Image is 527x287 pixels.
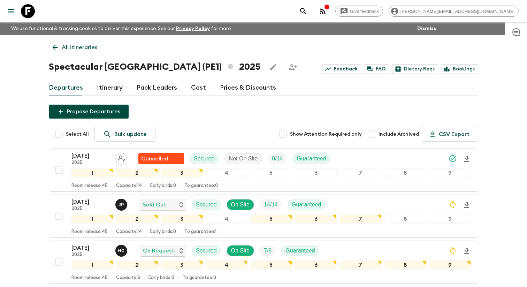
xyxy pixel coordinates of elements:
div: 4 [206,260,247,270]
p: On Site [231,247,250,255]
p: Secured [196,247,217,255]
p: 2025 [71,160,110,166]
div: 7 [339,214,381,224]
p: [DATE] [71,198,110,206]
a: Itinerary [97,80,123,96]
svg: Download Onboarding [463,201,471,209]
span: Joseph Pimentel [115,201,129,206]
span: Share this itinerary [286,60,300,74]
p: We use functional & tracking cookies to deliver this experience. See our for more. [8,22,235,35]
p: Bulk update [114,130,147,138]
p: [DATE] [71,152,110,160]
a: All itineraries [49,40,101,54]
a: Dietary Reqs [392,64,438,74]
div: Not On Site [224,153,262,164]
a: Give feedback [335,6,383,17]
div: 8 [384,214,426,224]
p: Guaranteed [292,201,321,209]
div: Trip Fill [268,153,287,164]
div: 1 [71,168,113,178]
svg: Download Onboarding [463,247,471,255]
div: On Site [227,199,254,210]
p: Cancelled [141,154,168,163]
div: Trip Fill [260,199,282,210]
div: 5 [250,214,292,224]
a: Bulk update [94,127,155,142]
button: Propose Departures [49,105,129,119]
span: Select All [66,131,89,138]
div: Secured [192,199,221,210]
a: Pack Leaders [137,80,177,96]
div: 3 [161,214,203,224]
button: search adventures [296,4,310,18]
p: On Request [143,247,174,255]
p: Guaranteed [285,247,315,255]
div: [PERSON_NAME][EMAIL_ADDRESS][DOMAIN_NAME] [389,6,519,17]
div: 5 [250,168,292,178]
p: On Site [231,201,250,209]
p: Capacity: 14 [116,183,142,189]
p: All itineraries [62,43,97,52]
span: Include Archived [379,131,419,138]
span: Give feedback [346,9,383,14]
p: Not On Site [229,154,258,163]
div: 4 [206,214,247,224]
p: Room release: 45 [71,229,108,235]
div: 6 [295,214,337,224]
a: Cost [191,80,206,96]
div: 2 [116,214,158,224]
p: Secured [196,201,217,209]
span: Show Attention Required only [290,131,362,138]
a: FAQ [364,64,389,74]
div: 8 [384,260,426,270]
button: Edit this itinerary [266,60,280,74]
div: 8 [384,168,426,178]
div: 3 [161,168,203,178]
div: 9 [429,168,471,178]
div: 1 [71,214,113,224]
p: To guarantee: 1 [184,229,216,235]
div: 5 [250,260,292,270]
div: Flash Pack cancellation [138,153,184,164]
p: 2025 [71,252,110,258]
div: 9 [429,214,471,224]
div: On Site [227,245,254,256]
a: Bookings [441,64,478,74]
svg: Synced Successfully [449,154,457,163]
p: H C [118,248,125,254]
p: To guarantee: 0 [184,183,218,189]
p: 14 / 14 [264,201,278,209]
span: Assign pack leader [115,155,127,160]
p: J P [119,202,124,207]
p: Capacity: 8 [116,275,140,281]
div: 2 [116,168,158,178]
p: Room release: 45 [71,183,108,189]
p: 7 / 8 [264,247,272,255]
button: [DATE]2025Joseph PimentelSold OutSecuredOn SiteTrip FillGuaranteed123456789Room release:45Capacit... [49,195,478,238]
svg: Sync Required - Changes detected [449,247,457,255]
p: To guarantee: 0 [183,275,216,281]
div: Secured [190,153,219,164]
div: 7 [339,260,381,270]
div: Trip Fill [260,245,276,256]
div: 9 [429,260,471,270]
div: 2 [116,260,158,270]
button: HC [115,245,129,257]
p: Early birds: 0 [150,229,176,235]
p: Sold Out [143,201,166,209]
p: Early birds: 0 [148,275,174,281]
a: Privacy Policy [176,26,210,31]
div: 6 [295,168,337,178]
div: Secured [192,245,221,256]
p: Secured [194,154,215,163]
div: 3 [161,260,203,270]
div: 7 [339,168,381,178]
svg: Sync Required - Changes detected [449,201,457,209]
p: 2025 [71,206,110,212]
p: Early birds: 0 [150,183,176,189]
h1: Spectacular [GEOGRAPHIC_DATA] (PE1) 2025 [49,60,261,74]
div: 6 [295,260,337,270]
button: JP [115,199,129,211]
button: Dismiss [415,24,438,33]
svg: Download Onboarding [463,155,471,163]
